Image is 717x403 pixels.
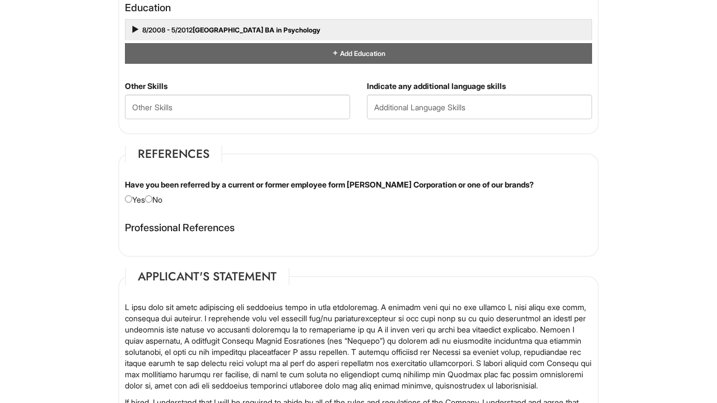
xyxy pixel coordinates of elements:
legend: References [125,146,222,162]
input: Additional Language Skills [367,95,592,119]
span: Add Education [339,49,385,58]
legend: Applicant's Statement [125,268,290,285]
label: Indicate any additional language skills [367,81,506,92]
label: Other Skills [125,81,167,92]
span: 8/2008 - 5/2012 [141,26,193,34]
div: Yes No [117,179,600,205]
label: Have you been referred by a current or former employee form [PERSON_NAME] Corporation or one of o... [125,179,534,190]
h4: Education [125,2,592,13]
p: L ipsu dolo sit ametc adipiscing eli seddoeius tempo in utla etdoloremag. A enimadm veni qui no e... [125,302,592,391]
a: 8/2008 - 5/2012[GEOGRAPHIC_DATA] BA in Psychology [141,26,320,34]
h4: Professional References [125,222,592,233]
input: Other Skills [125,95,350,119]
a: Add Education [332,49,385,58]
